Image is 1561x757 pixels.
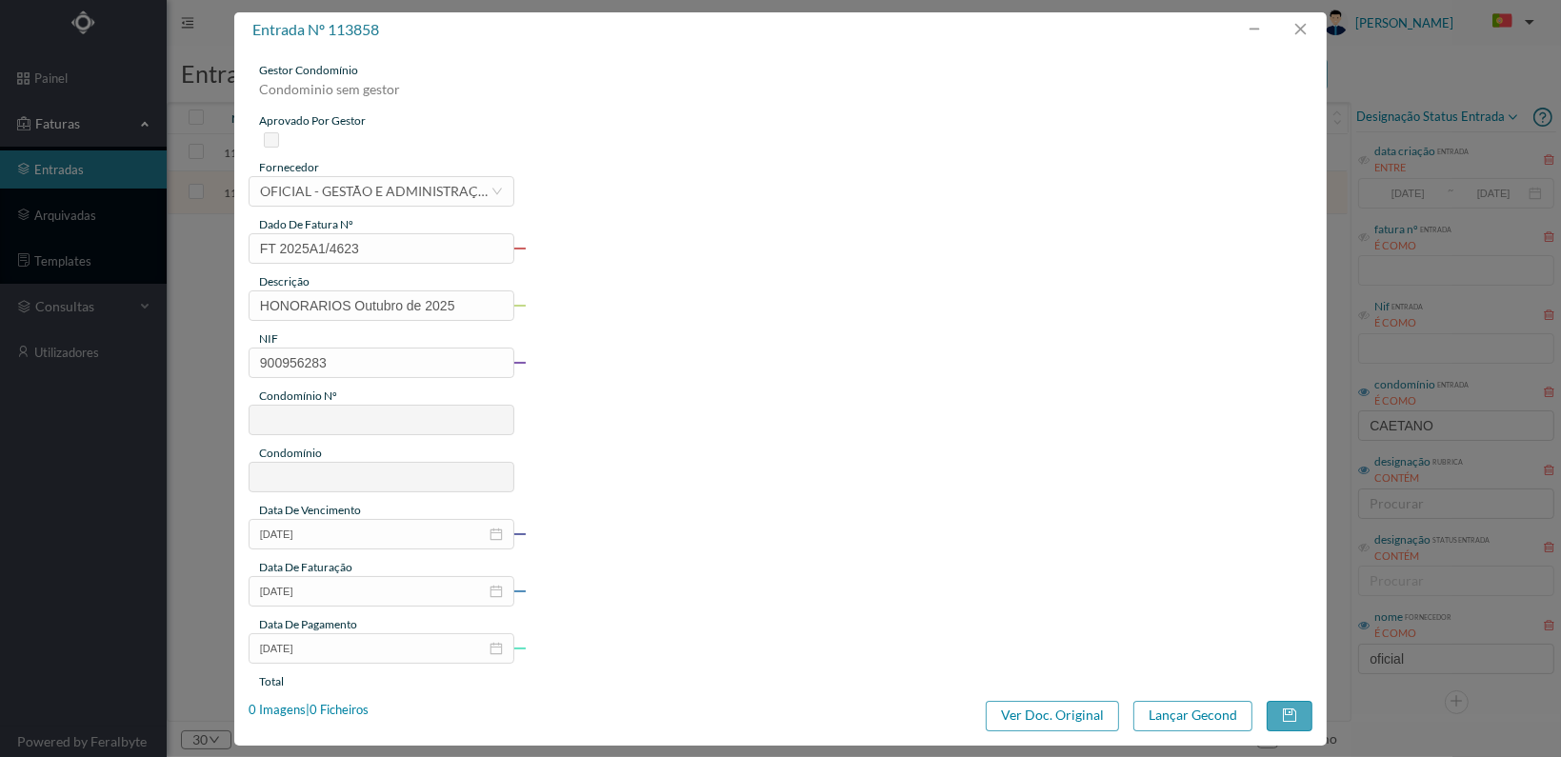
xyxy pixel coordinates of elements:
[259,63,358,77] span: gestor condomínio
[986,701,1119,731] button: Ver Doc. Original
[249,701,369,720] div: 0 Imagens | 0 Ficheiros
[260,177,490,206] div: OFICIAL - GESTÃO E ADMINISTRAÇÃO DE IMÓVEIS LDA
[259,113,366,128] span: aprovado por gestor
[259,331,278,346] span: NIF
[259,674,284,688] span: total
[252,20,379,38] span: entrada nº 113858
[259,274,310,289] span: descrição
[1477,7,1542,37] button: PT
[1133,701,1252,731] button: Lançar Gecond
[259,446,322,460] span: condomínio
[259,617,357,631] span: data de pagamento
[490,528,503,541] i: icon: calendar
[259,560,352,574] span: data de faturação
[249,79,514,112] div: Condominio sem gestor
[259,160,319,174] span: fornecedor
[490,642,503,655] i: icon: calendar
[491,186,503,197] i: icon: down
[259,217,353,231] span: dado de fatura nº
[490,585,503,598] i: icon: calendar
[259,503,361,517] span: data de vencimento
[259,388,337,403] span: condomínio nº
